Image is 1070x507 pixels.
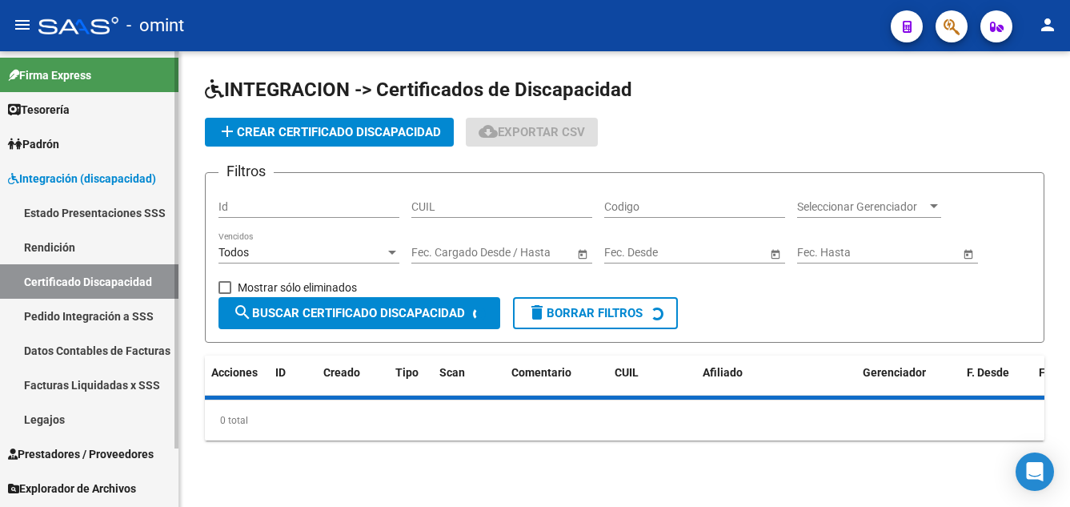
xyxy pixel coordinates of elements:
datatable-header-cell: Tipo [389,356,433,390]
span: Afiliado [703,366,743,379]
mat-icon: search [233,303,252,322]
span: Explorador de Archivos [8,480,136,497]
datatable-header-cell: F. Desde [960,356,1032,390]
datatable-header-cell: Comentario [505,356,585,390]
button: Crear Certificado Discapacidad [205,118,454,147]
button: Exportar CSV [466,118,598,147]
datatable-header-cell: Gerenciador [856,356,960,390]
span: - omint [126,8,184,43]
datatable-header-cell: Acciones [205,356,269,390]
span: F. Desde [967,366,1009,379]
span: Exportar CSV [479,125,585,139]
input: Start date [797,246,847,260]
mat-icon: person [1038,15,1057,34]
span: CUIL [615,366,639,379]
input: Start date [411,246,461,260]
mat-icon: delete [527,303,547,322]
span: Tipo [395,366,419,379]
datatable-header-cell: ID [269,356,317,390]
mat-icon: cloud_download [479,122,498,141]
button: Borrar Filtros [513,297,678,329]
mat-icon: add [218,122,237,141]
span: Tesorería [8,101,70,119]
span: Integración (discapacidad) [8,170,156,187]
div: 0 total [205,400,1044,441]
span: Padrón [8,135,59,153]
button: Open calendar [767,245,783,262]
button: Buscar Certificado Discapacidad [218,297,500,329]
span: ID [275,366,286,379]
span: Crear Certificado Discapacidad [218,125,441,139]
span: Buscar Certificado Discapacidad [233,306,465,320]
input: End date [860,246,939,260]
mat-icon: menu [13,15,32,34]
span: INTEGRACION -> Certificados de Discapacidad [205,78,632,101]
span: Seleccionar Gerenciador [797,200,927,214]
span: Todos [218,246,249,259]
span: Scan [439,366,465,379]
input: End date [475,246,553,260]
input: End date [667,246,746,260]
span: Acciones [211,366,258,379]
h3: Filtros [218,160,274,183]
datatable-header-cell: Creado [317,356,389,390]
button: Open calendar [574,245,591,262]
span: Prestadores / Proveedores [8,445,154,463]
button: Open calendar [960,245,976,262]
datatable-header-cell: CUIL [608,356,696,390]
input: Start date [604,246,654,260]
span: Comentario [511,366,571,379]
span: Borrar Filtros [527,306,643,320]
datatable-header-cell: Afiliado [696,356,856,390]
span: Gerenciador [863,366,926,379]
span: Firma Express [8,66,91,84]
span: Creado [323,366,360,379]
datatable-header-cell: Scan [433,356,505,390]
span: Mostrar sólo eliminados [238,278,357,297]
div: Open Intercom Messenger [1016,453,1054,491]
